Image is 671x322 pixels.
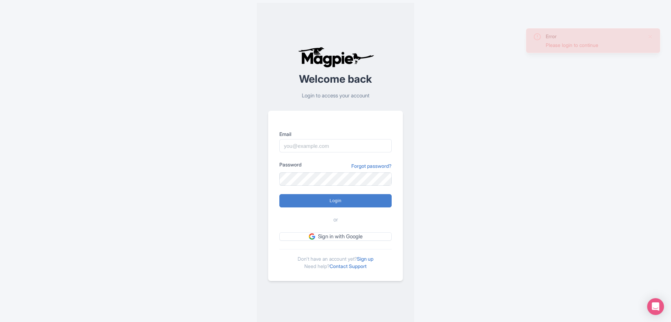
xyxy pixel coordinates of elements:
[357,256,373,262] a: Sign up
[279,130,392,138] label: Email
[647,298,664,315] div: Open Intercom Messenger
[546,41,642,49] div: Please login to continue
[647,33,653,41] button: Close
[279,161,301,168] label: Password
[296,47,375,68] img: logo-ab69f6fb50320c5b225c76a69d11143b.png
[333,216,338,224] span: or
[268,73,403,85] h2: Welcome back
[351,162,392,170] a: Forgot password?
[279,249,392,270] div: Don't have an account yet? Need help?
[279,139,392,152] input: you@example.com
[309,233,315,240] img: google.svg
[330,263,367,269] a: Contact Support
[546,33,642,40] div: Error
[268,92,403,100] p: Login to access your account
[279,194,392,207] input: Login
[279,232,392,241] a: Sign in with Google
